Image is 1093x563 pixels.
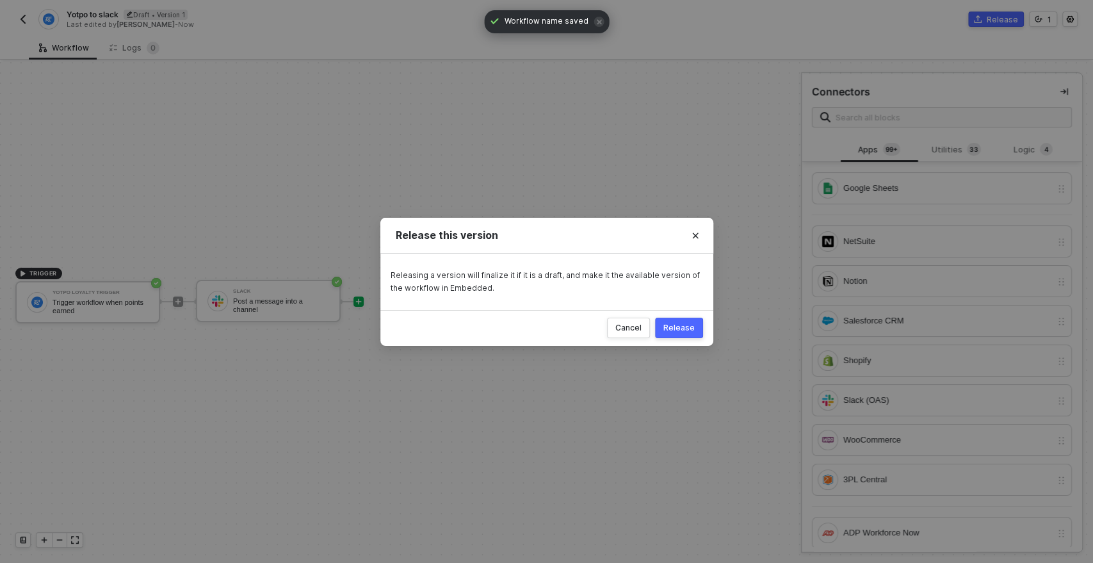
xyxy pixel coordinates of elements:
[615,323,642,333] div: Cancel
[607,318,650,338] button: Cancel
[663,323,695,333] div: Release
[396,229,698,242] div: Release this version
[677,218,713,254] button: Close
[391,269,703,295] div: Releasing a version will finalize it if it is a draft, and make it the available version of the w...
[655,318,703,338] button: Release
